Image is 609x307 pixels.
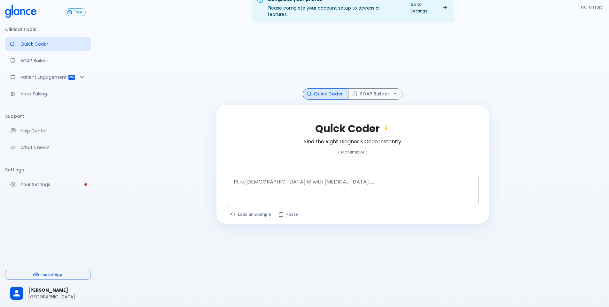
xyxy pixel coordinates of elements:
a: Advanced note-taking [5,87,91,101]
button: Quick Coder [303,88,348,100]
p: What's new? [20,144,86,151]
button: History [577,3,606,12]
p: SOAP Builder [20,57,86,64]
div: Patient Reports & Referrals [5,70,91,84]
li: Support [5,109,91,124]
span: [PERSON_NAME] [28,287,86,294]
a: Click to view or change your subscription [66,8,91,16]
button: SOAP Builder [348,88,402,100]
p: Note Taking [20,91,86,97]
li: Clinical Tools [5,22,91,37]
div: [PERSON_NAME][GEOGRAPHIC_DATA] [5,282,91,304]
h6: Find the Right Diagnosis Code Instantly [304,137,401,146]
a: Docugen: Compose a clinical documentation in seconds [5,54,91,68]
li: Settings [5,162,91,177]
p: Quick Coder [20,41,86,47]
button: Free [66,8,86,16]
h2: Quick Coder [315,123,390,135]
a: Please complete account setup [5,177,91,191]
a: Get help from our support team [5,124,91,138]
p: Patient Engagement [20,74,68,80]
p: [GEOGRAPHIC_DATA] [28,294,86,300]
span: Moramiz AI [339,150,367,155]
button: Load a random example [227,210,275,219]
button: Install App [5,270,91,280]
p: Help Center [20,128,86,134]
span: Free [71,10,85,15]
p: Your Settings [20,181,86,188]
a: Moramiz: Find ICD10AM codes instantly [5,37,91,51]
div: Recent updates and feature releases [5,140,91,154]
button: Paste from clipboard [275,210,302,219]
